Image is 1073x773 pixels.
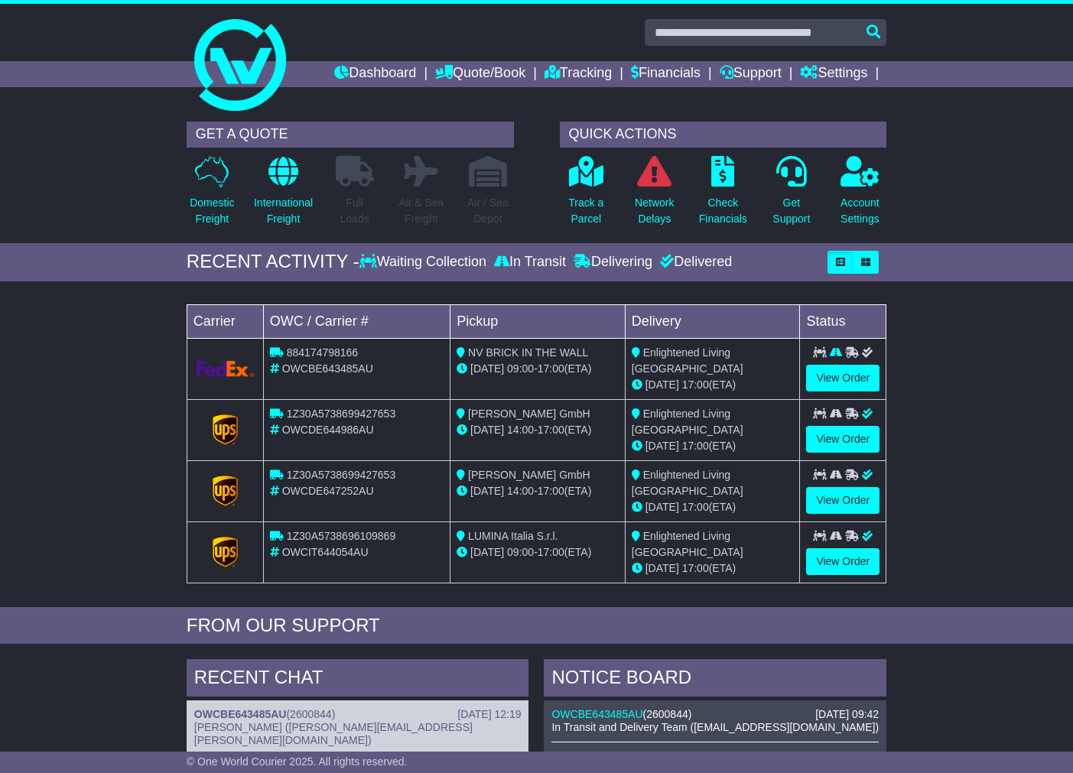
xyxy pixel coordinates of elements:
[457,422,619,438] div: - (ETA)
[551,708,642,720] a: OWCBE643485AU
[194,708,522,721] div: ( )
[187,615,886,637] div: FROM OUR SUPPORT
[470,362,504,375] span: [DATE]
[646,708,688,720] span: 2600844
[287,469,395,481] span: 1Z30A5738699427653
[568,195,603,227] p: Track a Parcel
[282,424,374,436] span: OWCDE644986AU
[632,408,743,436] span: Enlightened Living [GEOGRAPHIC_DATA]
[263,304,450,338] td: OWC / Carrier #
[468,346,588,359] span: NV BRICK IN THE WALL
[189,155,235,235] a: DomesticFreight
[682,501,709,513] span: 17:00
[815,708,879,721] div: [DATE] 09:42
[806,548,880,575] a: View Order
[435,61,525,87] a: Quote/Book
[632,346,743,375] span: Enlightened Living [GEOGRAPHIC_DATA]
[359,254,490,271] div: Waiting Collection
[632,499,794,515] div: (ETA)
[470,546,504,558] span: [DATE]
[560,122,887,148] div: QUICK ACTIONS
[698,155,748,235] a: CheckFinancials
[800,304,886,338] td: Status
[287,346,358,359] span: 884174798166
[720,61,782,87] a: Support
[197,361,254,377] img: GetCarrierServiceLogo
[194,721,473,746] span: [PERSON_NAME] ([PERSON_NAME][EMAIL_ADDRESS][PERSON_NAME][DOMAIN_NAME])
[398,195,444,227] p: Air & Sea Freight
[806,365,880,391] a: View Order
[631,61,701,87] a: Financials
[282,546,369,558] span: OWCIT644054AU
[632,530,743,558] span: Enlightened Living [GEOGRAPHIC_DATA]
[632,469,743,497] span: Enlightened Living [GEOGRAPHIC_DATA]
[840,155,880,235] a: AccountSettings
[645,562,679,574] span: [DATE]
[187,659,529,700] div: RECENT CHAT
[538,485,564,497] span: 17:00
[470,424,504,436] span: [DATE]
[645,501,679,513] span: [DATE]
[682,440,709,452] span: 17:00
[334,61,416,87] a: Dashboard
[457,361,619,377] div: - (ETA)
[625,304,800,338] td: Delivery
[467,195,509,227] p: Air / Sea Depot
[682,378,709,391] span: 17:00
[545,61,612,87] a: Tracking
[507,424,534,436] span: 14:00
[457,483,619,499] div: - (ETA)
[551,750,879,765] p: A follow-up was sent to FedEx.
[282,485,374,497] span: OWCDE647252AU
[551,708,879,721] div: ( )
[490,254,570,271] div: In Transit
[287,408,395,420] span: 1Z30A5738699427653
[468,469,590,481] span: [PERSON_NAME] GmbH
[656,254,732,271] div: Delivered
[290,708,332,720] span: 2600844
[187,251,359,273] div: RECENT ACTIVITY -
[632,560,794,577] div: (ETA)
[538,362,564,375] span: 17:00
[187,122,514,148] div: GET A QUOTE
[841,195,880,227] p: Account Settings
[336,195,374,227] p: Full Loads
[457,708,521,721] div: [DATE] 12:19
[544,659,886,700] div: NOTICE BOARD
[645,378,679,391] span: [DATE]
[507,546,534,558] span: 09:00
[457,544,619,560] div: - (ETA)
[213,476,239,506] img: GetCarrierServiceLogo
[194,708,287,720] a: OWCBE643485AU
[772,195,810,227] p: Get Support
[187,304,263,338] td: Carrier
[800,61,867,87] a: Settings
[538,424,564,436] span: 17:00
[682,562,709,574] span: 17:00
[806,487,880,514] a: View Order
[282,362,373,375] span: OWCBE643485AU
[253,155,314,235] a: InternationalFreight
[187,755,408,768] span: © One World Courier 2025. All rights reserved.
[567,155,604,235] a: Track aParcel
[632,377,794,393] div: (ETA)
[468,408,590,420] span: [PERSON_NAME] GmbH
[470,485,504,497] span: [DATE]
[213,414,239,445] img: GetCarrierServiceLogo
[551,721,879,733] span: In Transit and Delivery Team ([EMAIL_ADDRESS][DOMAIN_NAME])
[468,530,558,542] span: LUMINA Italia S.r.l.
[190,195,234,227] p: Domestic Freight
[806,426,880,453] a: View Order
[632,438,794,454] div: (ETA)
[645,440,679,452] span: [DATE]
[635,195,674,227] p: Network Delays
[570,254,656,271] div: Delivering
[772,155,811,235] a: GetSupport
[213,537,239,567] img: GetCarrierServiceLogo
[287,530,395,542] span: 1Z30A5738696109869
[507,362,534,375] span: 09:00
[538,546,564,558] span: 17:00
[699,195,747,227] p: Check Financials
[450,304,626,338] td: Pickup
[507,485,534,497] span: 14:00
